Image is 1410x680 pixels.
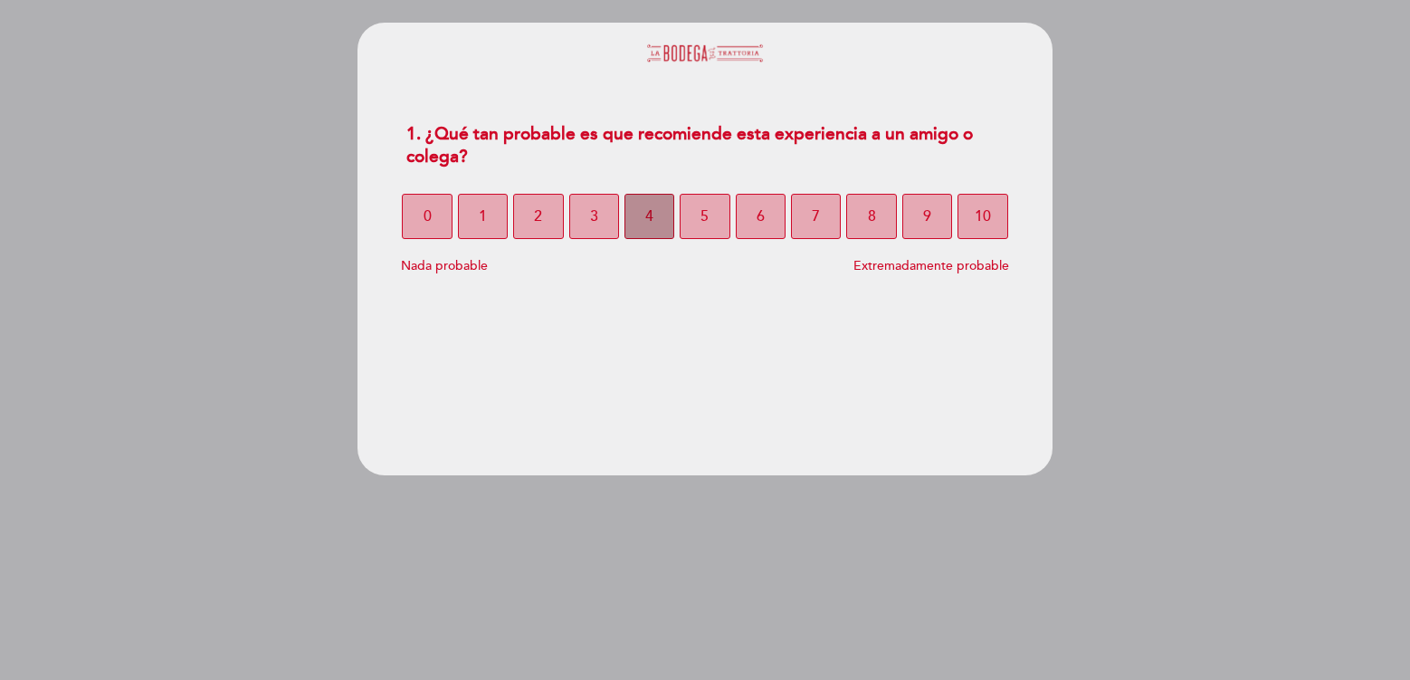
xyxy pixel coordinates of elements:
[642,41,768,65] img: header_1742569695.png
[868,191,876,242] span: 8
[624,194,674,239] button: 4
[680,194,729,239] button: 5
[479,191,487,242] span: 1
[757,191,765,242] span: 6
[700,191,709,242] span: 5
[645,191,653,242] span: 4
[736,194,786,239] button: 6
[853,258,1009,273] span: Extremadamente probable
[458,194,508,239] button: 1
[975,191,991,242] span: 10
[534,191,542,242] span: 2
[401,258,488,273] span: Nada probable
[569,194,619,239] button: 3
[392,112,1017,179] div: 1. ¿Qué tan probable es que recomiende esta experiencia a un amigo o colega?
[791,194,841,239] button: 7
[513,194,563,239] button: 2
[402,194,452,239] button: 0
[957,194,1007,239] button: 10
[424,191,432,242] span: 0
[590,191,598,242] span: 3
[846,194,896,239] button: 8
[902,194,952,239] button: 9
[812,191,820,242] span: 7
[923,191,931,242] span: 9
